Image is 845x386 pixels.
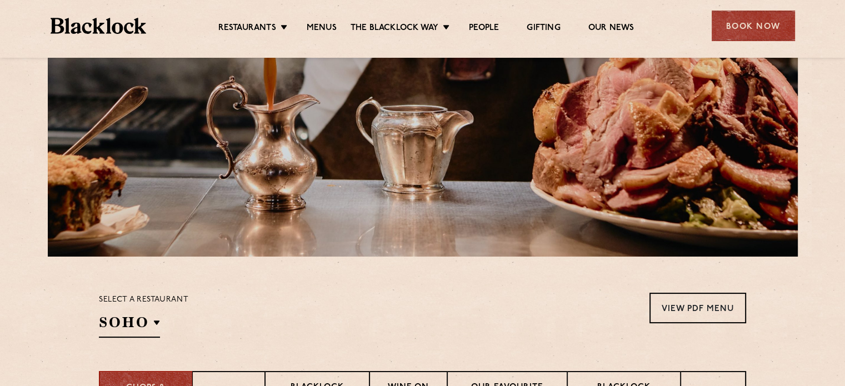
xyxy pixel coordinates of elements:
a: Restaurants [218,23,276,35]
p: Select a restaurant [99,293,188,307]
h2: SOHO [99,313,160,338]
a: View PDF Menu [649,293,746,323]
a: People [469,23,499,35]
a: The Blacklock Way [351,23,438,35]
a: Our News [588,23,634,35]
a: Menus [307,23,337,35]
div: Book Now [712,11,795,41]
img: BL_Textured_Logo-footer-cropped.svg [51,18,147,34]
a: Gifting [527,23,560,35]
